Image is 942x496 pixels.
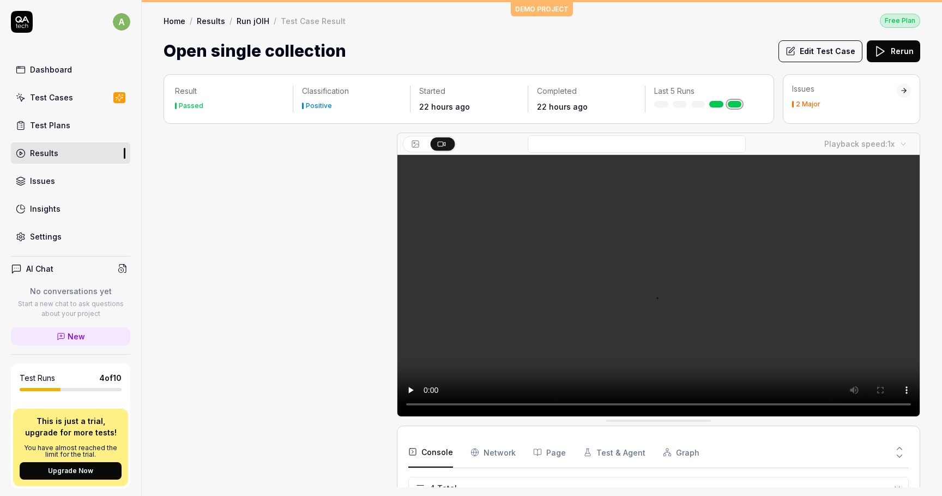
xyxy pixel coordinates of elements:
[824,138,895,150] div: Playback speed:
[537,102,588,111] time: 22 hours ago
[11,59,130,80] a: Dashboard
[419,102,470,111] time: 22 hours ago
[408,453,453,483] button: Console
[237,15,269,26] a: Run jOIH
[867,40,920,62] button: Rerun
[11,198,130,219] a: Insights
[533,453,566,483] button: Page
[537,86,637,97] p: Completed
[30,147,58,159] div: Results
[30,92,73,103] div: Test Cases
[470,453,516,483] button: Network
[11,87,130,108] a: Test Cases
[30,231,62,242] div: Settings
[302,86,402,97] p: Classification
[20,462,122,480] button: Upgrade Now
[11,115,130,136] a: Test Plans
[175,86,284,97] p: Result
[663,453,699,483] button: Graph
[11,327,130,345] a: New
[306,103,332,109] div: Positive
[20,415,122,438] p: This is just a trial, upgrade for more tests!
[230,15,232,26] div: /
[113,11,130,33] button: a
[796,101,820,107] div: 2 Major
[68,331,85,342] span: New
[179,103,203,109] div: Passed
[281,15,346,26] div: Test Case Result
[11,285,130,297] p: No conversations yet
[778,40,862,62] button: Edit Test Case
[30,203,61,214] div: Insights
[30,64,72,75] div: Dashboard
[792,83,897,94] div: Issues
[419,86,519,97] p: Started
[99,372,122,384] span: 4 of 10
[30,119,70,131] div: Test Plans
[164,15,185,26] a: Home
[164,39,346,63] h1: Open single collection
[197,15,225,26] a: Results
[20,373,55,383] h5: Test Runs
[20,445,122,458] p: You have almost reached the limit for the trial.
[880,13,920,28] button: Free Plan
[11,226,130,247] a: Settings
[274,15,276,26] div: /
[11,142,130,164] a: Results
[654,86,754,97] p: Last 5 Runs
[190,15,192,26] div: /
[880,14,920,28] div: Free Plan
[11,299,130,319] p: Start a new chat to ask questions about your project
[113,13,130,31] span: a
[30,175,55,187] div: Issues
[583,453,645,483] button: Test & Agent
[26,263,53,274] h4: AI Chat
[11,170,130,192] a: Issues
